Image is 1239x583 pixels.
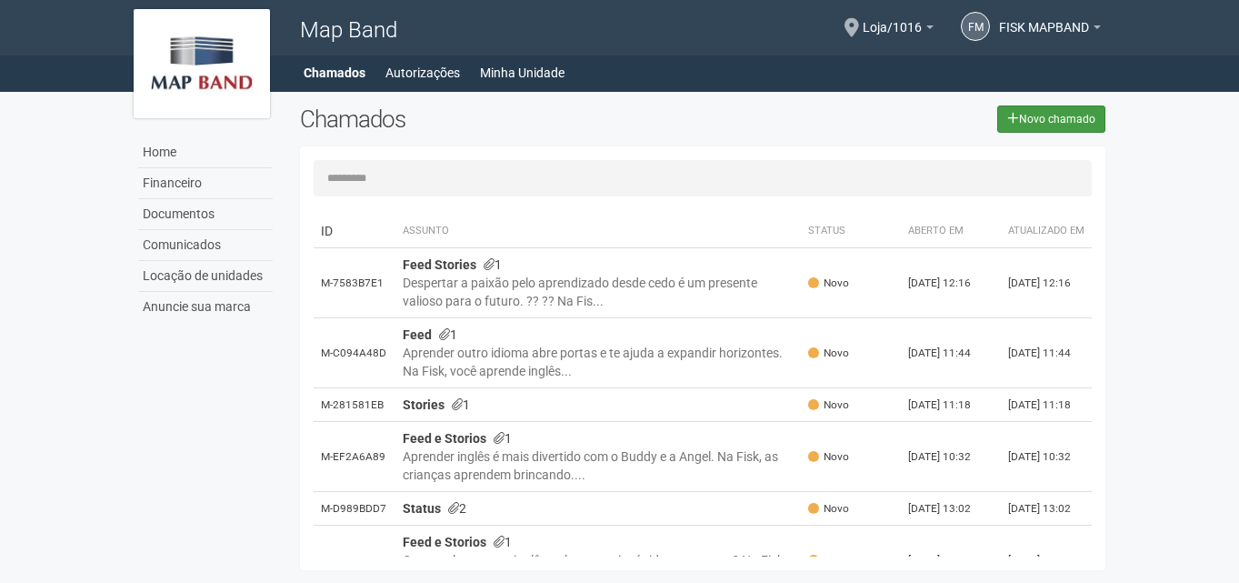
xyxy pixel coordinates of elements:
[403,535,486,549] strong: Feed e Storios
[403,344,794,380] div: Aprender outro idioma abre portas e te ajuda a expandir horizontes. Na Fisk, você aprende inglês...
[314,318,395,388] td: M-C094A48D
[1001,422,1092,492] td: [DATE] 10:32
[395,215,802,248] th: Assunto
[999,3,1089,35] span: FISK MAPBAND
[138,199,273,230] a: Documentos
[439,327,457,342] span: 1
[314,422,395,492] td: M-EF2A6A89
[138,168,273,199] a: Financeiro
[494,535,512,549] span: 1
[901,248,1001,318] td: [DATE] 12:16
[1001,492,1092,526] td: [DATE] 13:02
[304,60,365,85] a: Chamados
[314,492,395,526] td: M-D989BDD7
[314,248,395,318] td: M-7583B7E1
[1001,248,1092,318] td: [DATE] 12:16
[480,60,565,85] a: Minha Unidade
[448,501,466,516] span: 2
[808,346,849,361] span: Novo
[403,447,794,484] div: Aprender inglês é mais divertido com o Buddy e a Angel. Na Fisk, as crianças aprendem brincando....
[863,23,934,37] a: Loja/1016
[385,60,460,85] a: Autorizações
[999,23,1101,37] a: FISK MAPBAND
[808,397,849,413] span: Novo
[961,12,990,41] a: FM
[314,388,395,422] td: M-281581EB
[808,276,849,291] span: Novo
[901,215,1001,248] th: Aberto em
[863,3,922,35] span: Loja/1016
[138,230,273,261] a: Comunicados
[138,261,273,292] a: Locação de unidades
[403,431,486,446] strong: Feed e Storios
[403,327,432,342] strong: Feed
[1001,215,1092,248] th: Atualizado em
[808,501,849,517] span: Novo
[403,397,445,412] strong: Stories
[300,106,620,133] h2: Chamados
[138,292,273,322] a: Anuncie sua marca
[300,17,397,43] span: Map Band
[1001,388,1092,422] td: [DATE] 11:18
[314,215,395,248] td: ID
[901,422,1001,492] td: [DATE] 10:32
[134,9,270,118] img: logo.jpg
[901,318,1001,388] td: [DATE] 11:44
[808,553,849,568] span: Novo
[403,274,794,310] div: Despertar a paixão pelo aprendizado desde cedo é um presente valioso para o futuro. ?? ?? Na Fis...
[403,501,441,516] strong: Status
[494,431,512,446] span: 1
[1001,318,1092,388] td: [DATE] 11:44
[997,106,1105,133] a: Novo chamado
[808,449,849,465] span: Novo
[901,492,1001,526] td: [DATE] 13:02
[452,397,470,412] span: 1
[901,388,1001,422] td: [DATE] 11:18
[484,257,502,272] span: 1
[403,257,476,272] strong: Feed Stories
[138,137,273,168] a: Home
[801,215,901,248] th: Status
